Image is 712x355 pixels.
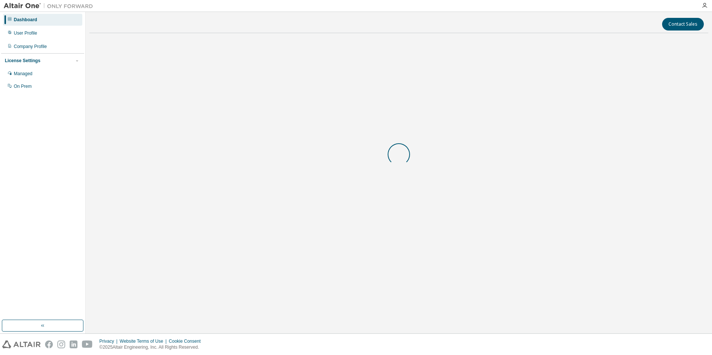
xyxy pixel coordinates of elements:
button: Contact Sales [662,18,704,31]
img: linkedin.svg [70,340,77,348]
div: Website Terms of Use [120,338,169,344]
img: Altair One [4,2,97,10]
div: On Prem [14,83,32,89]
div: License Settings [5,58,40,64]
div: Managed [14,71,32,77]
div: Dashboard [14,17,37,23]
img: youtube.svg [82,340,93,348]
img: instagram.svg [57,340,65,348]
div: User Profile [14,30,37,36]
div: Cookie Consent [169,338,205,344]
p: © 2025 Altair Engineering, Inc. All Rights Reserved. [99,344,205,351]
img: altair_logo.svg [2,340,41,348]
img: facebook.svg [45,340,53,348]
div: Privacy [99,338,120,344]
div: Company Profile [14,44,47,49]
